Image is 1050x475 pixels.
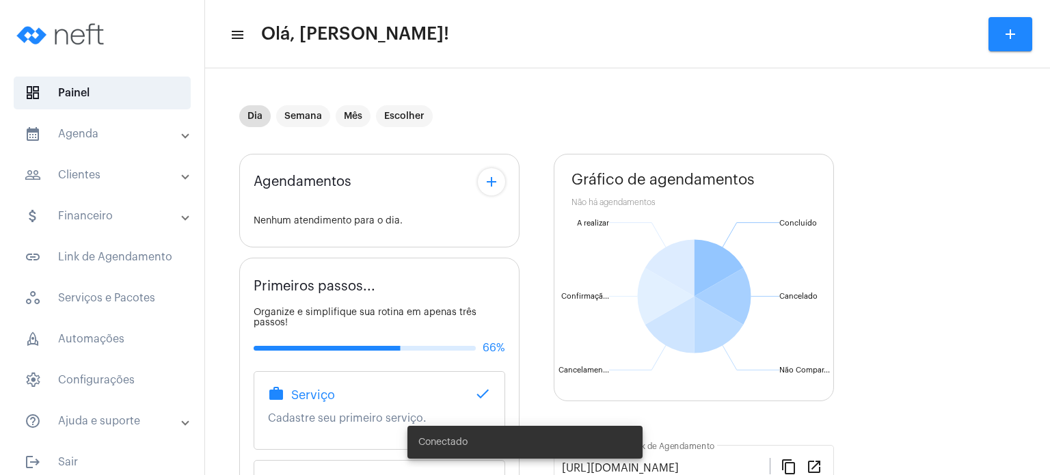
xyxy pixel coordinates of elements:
[483,174,500,190] mat-icon: add
[571,172,755,188] span: Gráfico de agendamentos
[376,105,433,127] mat-chip: Escolher
[8,200,204,232] mat-expansion-panel-header: sidenav iconFinanceiro
[276,105,330,127] mat-chip: Semana
[336,105,371,127] mat-chip: Mês
[25,372,41,388] span: sidenav icon
[239,105,271,127] mat-chip: Dia
[268,385,284,402] mat-icon: work
[418,435,468,449] span: Conectado
[779,219,817,227] text: Concluído
[483,342,505,354] span: 66%
[25,208,183,224] mat-panel-title: Financeiro
[25,290,41,306] span: sidenav icon
[25,126,183,142] mat-panel-title: Agenda
[25,85,41,101] span: sidenav icon
[779,293,818,300] text: Cancelado
[558,366,609,374] text: Cancelamen...
[291,388,335,402] span: Serviço
[781,458,797,474] mat-icon: content_copy
[14,241,191,273] span: Link de Agendamento
[25,167,41,183] mat-icon: sidenav icon
[474,385,491,402] mat-icon: done
[25,454,41,470] mat-icon: sidenav icon
[254,174,351,189] span: Agendamentos
[25,249,41,265] mat-icon: sidenav icon
[25,413,41,429] mat-icon: sidenav icon
[25,413,183,429] mat-panel-title: Ajuda e suporte
[25,126,41,142] mat-icon: sidenav icon
[25,167,183,183] mat-panel-title: Clientes
[14,323,191,355] span: Automações
[1002,26,1019,42] mat-icon: add
[25,331,41,347] span: sidenav icon
[261,23,449,45] span: Olá, [PERSON_NAME]!
[562,462,770,474] input: Link
[561,293,609,301] text: Confirmaçã...
[14,282,191,314] span: Serviços e Pacotes
[25,208,41,224] mat-icon: sidenav icon
[8,118,204,150] mat-expansion-panel-header: sidenav iconAgenda
[254,279,375,294] span: Primeiros passos...
[577,219,609,227] text: A realizar
[14,364,191,396] span: Configurações
[254,308,476,327] span: Organize e simplifique sua rotina em apenas três passos!
[779,366,830,374] text: Não Compar...
[254,216,505,226] div: Nenhum atendimento para o dia.
[8,159,204,191] mat-expansion-panel-header: sidenav iconClientes
[8,405,204,437] mat-expansion-panel-header: sidenav iconAjuda e suporte
[268,412,491,424] p: Cadastre seu primeiro serviço.
[14,77,191,109] span: Painel
[230,27,243,43] mat-icon: sidenav icon
[806,458,822,474] mat-icon: open_in_new
[11,7,113,62] img: logo-neft-novo-2.png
